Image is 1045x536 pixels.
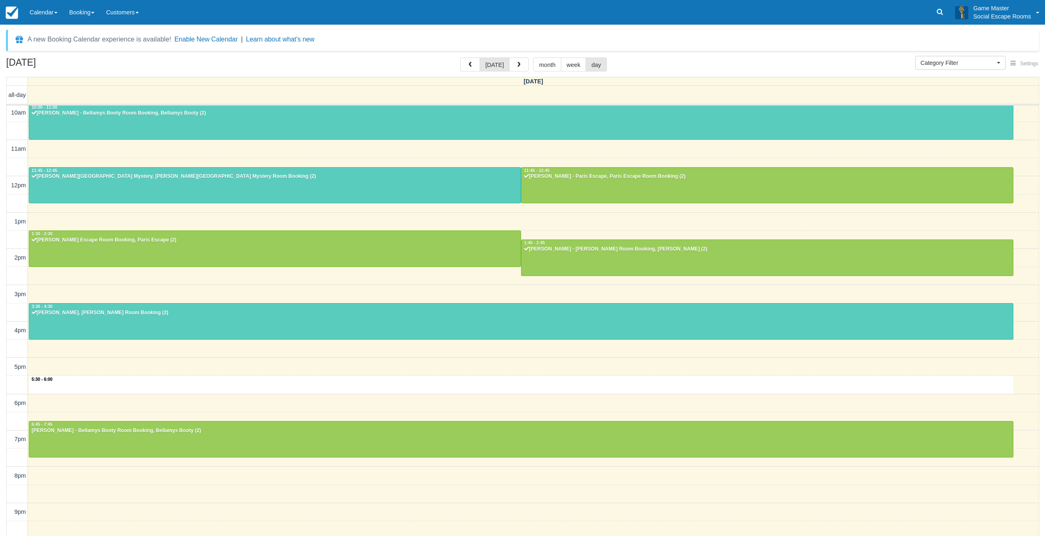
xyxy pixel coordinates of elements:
[14,508,26,515] span: 9pm
[1006,58,1043,70] button: Settings
[14,436,26,442] span: 7pm
[29,303,1013,339] a: 3:30 - 4:30[PERSON_NAME], [PERSON_NAME] Room Booking (2)
[31,428,1011,434] div: [PERSON_NAME] - Bellamys Booty Room Booking, Bellamys Booty (2)
[524,246,1011,253] div: [PERSON_NAME] - [PERSON_NAME] Room Booking, [PERSON_NAME] (2)
[14,327,26,334] span: 4pm
[32,232,53,236] span: 1:30 - 2:30
[32,168,57,173] span: 11:45 - 12:45
[973,4,1031,12] p: Game Master
[14,218,26,225] span: 1pm
[11,145,26,152] span: 11am
[921,59,995,67] span: Category Filter
[31,310,1011,316] div: [PERSON_NAME], [PERSON_NAME] Room Booking (2)
[11,182,26,189] span: 12pm
[14,254,26,261] span: 2pm
[521,167,1013,203] a: 11:45 - 12:45[PERSON_NAME] - Paris Escape, Paris Escape Room Booking (2)
[14,400,26,406] span: 6pm
[28,35,171,44] div: A new Booking Calendar experience is available!
[524,173,1011,180] div: [PERSON_NAME] - Paris Escape, Paris Escape Room Booking (2)
[955,6,968,19] img: A3
[524,168,549,173] span: 11:45 - 12:45
[32,304,53,309] span: 3:30 - 4:30
[11,109,26,116] span: 10am
[973,12,1031,21] p: Social Escape Rooms
[6,58,110,73] h2: [DATE]
[32,422,53,427] span: 6:45 - 7:45
[31,173,519,180] div: [PERSON_NAME][GEOGRAPHIC_DATA] Mystery, [PERSON_NAME][GEOGRAPHIC_DATA] Mystery Room Booking (2)
[175,35,238,44] button: Enable New Calendar
[521,239,1013,276] a: 1:45 - 2:45[PERSON_NAME] - [PERSON_NAME] Room Booking, [PERSON_NAME] (2)
[533,58,561,71] button: month
[32,377,53,382] span: 5:30 - 6:00
[586,58,606,71] button: day
[32,105,57,110] span: 10:00 - 11:00
[29,104,1013,140] a: 10:00 - 11:00[PERSON_NAME] - Bellamys Booty Room Booking, Bellamys Booty (2)
[14,472,26,479] span: 8pm
[29,421,1013,457] a: 6:45 - 7:45[PERSON_NAME] - Bellamys Booty Room Booking, Bellamys Booty (2)
[524,241,545,245] span: 1:45 - 2:45
[915,56,1006,70] button: Category Filter
[14,363,26,370] span: 5pm
[241,36,243,43] span: |
[29,230,521,267] a: 1:30 - 2:30[PERSON_NAME] Escape Room Booking, Paris Escape (2)
[31,237,519,244] div: [PERSON_NAME] Escape Room Booking, Paris Escape (2)
[9,92,26,98] span: all-day
[561,58,586,71] button: week
[1020,61,1038,67] span: Settings
[246,36,315,43] a: Learn about what's new
[31,110,1011,117] div: [PERSON_NAME] - Bellamys Booty Room Booking, Bellamys Booty (2)
[480,58,510,71] button: [DATE]
[29,167,521,203] a: 11:45 - 12:45[PERSON_NAME][GEOGRAPHIC_DATA] Mystery, [PERSON_NAME][GEOGRAPHIC_DATA] Mystery Room ...
[6,7,18,19] img: checkfront-main-nav-mini-logo.png
[14,291,26,297] span: 3pm
[524,78,543,85] span: [DATE]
